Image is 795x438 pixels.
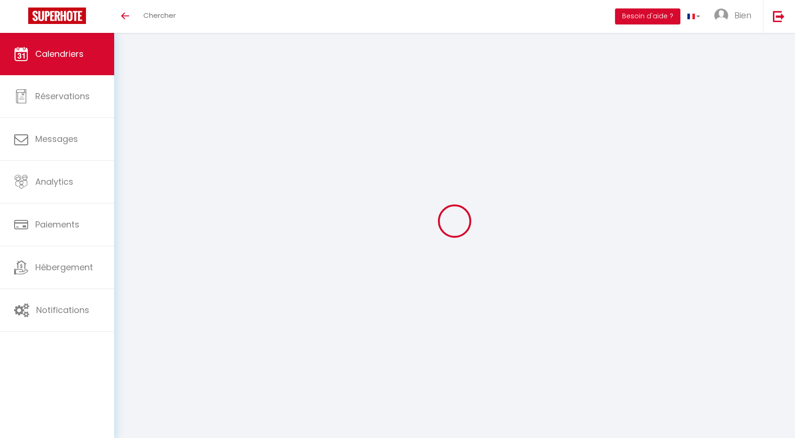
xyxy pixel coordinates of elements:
span: Hébergement [35,261,93,273]
span: Chercher [143,10,176,20]
img: Super Booking [28,8,86,24]
img: logout [773,10,785,22]
span: Analytics [35,176,73,188]
span: Messages [35,133,78,145]
span: Réservations [35,90,90,102]
span: Paiements [35,219,79,230]
span: Bien [734,9,751,21]
span: Notifications [36,304,89,316]
button: Besoin d'aide ? [615,8,680,24]
img: ... [714,8,728,23]
span: Calendriers [35,48,84,60]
